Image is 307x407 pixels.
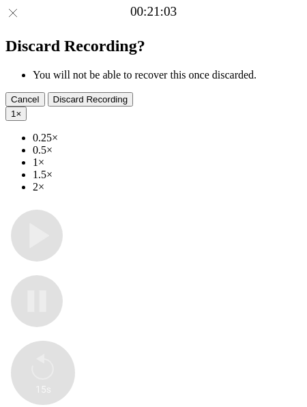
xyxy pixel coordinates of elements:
[130,4,177,19] a: 00:21:03
[5,92,45,107] button: Cancel
[11,109,16,119] span: 1
[48,92,134,107] button: Discard Recording
[5,107,27,121] button: 1×
[33,156,302,169] li: 1×
[33,144,302,156] li: 0.5×
[33,169,302,181] li: 1.5×
[33,132,302,144] li: 0.25×
[33,181,302,193] li: 2×
[5,37,302,55] h2: Discard Recording?
[33,69,302,81] li: You will not be able to recover this once discarded.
